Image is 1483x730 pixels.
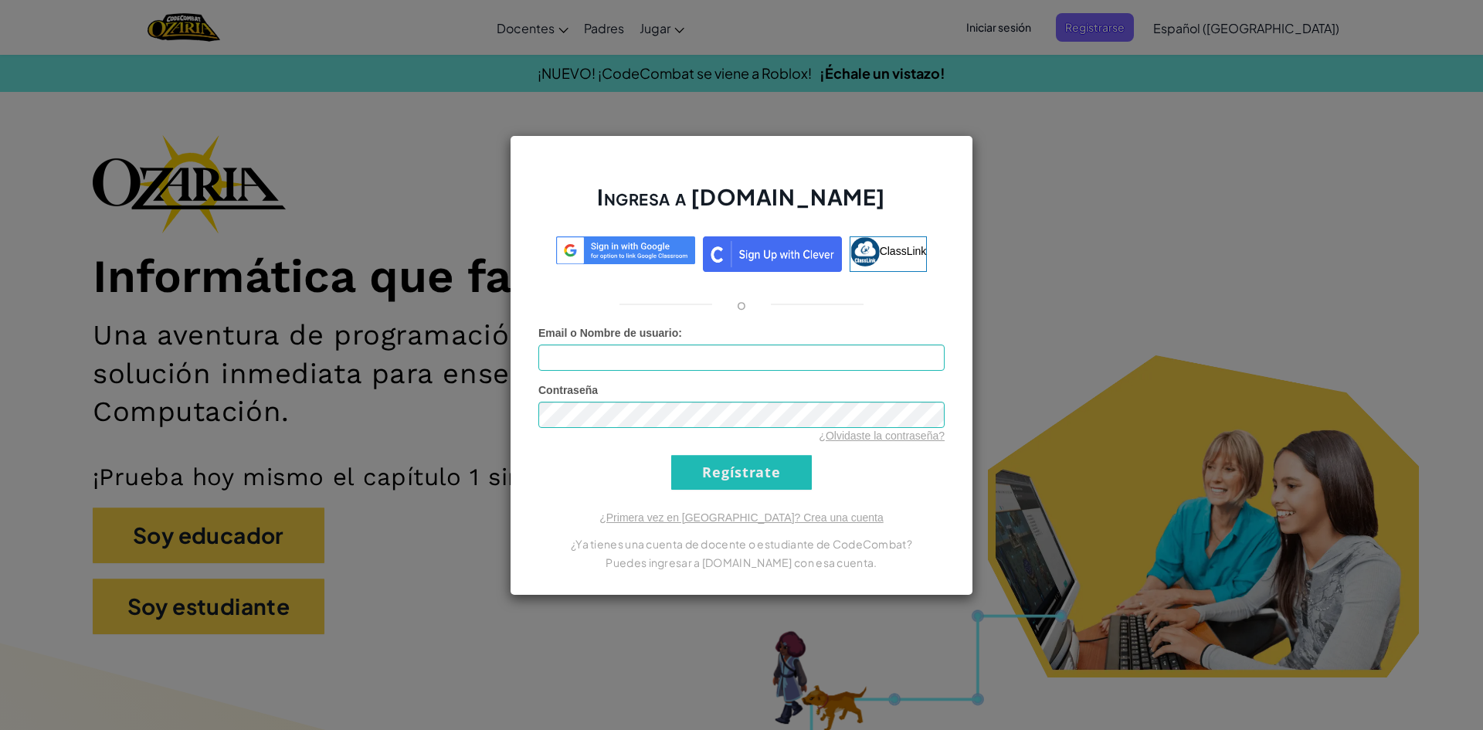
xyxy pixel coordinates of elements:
[538,535,945,553] p: ¿Ya tienes una cuenta de docente o estudiante de CodeCombat?
[556,236,695,265] img: log-in-google-sso.svg
[538,182,945,227] h2: Ingresa a [DOMAIN_NAME]
[737,295,746,314] p: o
[599,511,884,524] a: ¿Primera vez en [GEOGRAPHIC_DATA]? Crea una cuenta
[703,236,842,272] img: clever_sso_button@2x.png
[880,244,927,256] span: ClassLink
[538,325,682,341] label: :
[538,553,945,572] p: Puedes ingresar a [DOMAIN_NAME] con esa cuenta.
[538,327,678,339] span: Email o Nombre de usuario
[819,430,945,442] a: ¿Olvidaste la contraseña?
[850,237,880,267] img: classlink-logo-small.png
[538,384,598,396] span: Contraseña
[671,455,812,490] input: Regístrate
